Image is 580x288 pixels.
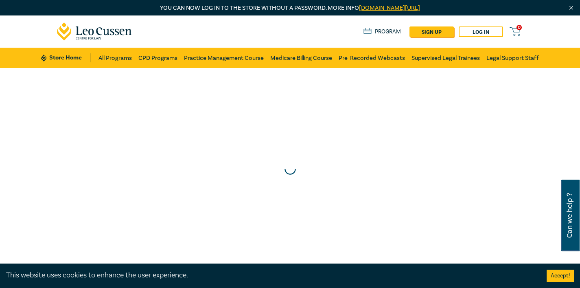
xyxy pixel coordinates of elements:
[568,4,575,11] img: Close
[486,48,539,68] a: Legal Support Staff
[57,4,523,13] p: You can now log in to the store without a password. More info
[339,48,405,68] a: Pre-Recorded Webcasts
[411,48,480,68] a: Supervised Legal Trainees
[459,26,503,37] a: Log in
[138,48,177,68] a: CPD Programs
[184,48,264,68] a: Practice Management Course
[547,270,574,282] button: Accept cookies
[517,25,522,30] span: 0
[359,4,420,12] a: [DOMAIN_NAME][URL]
[270,48,332,68] a: Medicare Billing Course
[6,270,534,281] div: This website uses cookies to enhance the user experience.
[566,185,573,246] span: Can we help ?
[409,26,454,37] a: sign up
[98,48,132,68] a: All Programs
[41,53,90,62] a: Store Home
[363,27,401,36] a: Program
